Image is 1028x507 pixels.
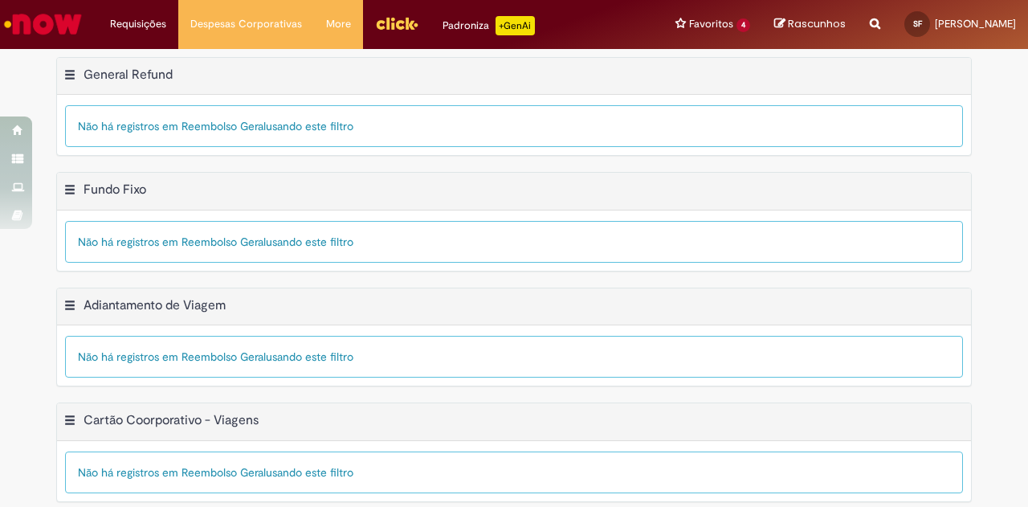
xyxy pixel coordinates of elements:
span: More [326,16,351,32]
button: General Refund Menu de contexto [63,67,76,88]
span: 4 [736,18,750,32]
span: usando este filtro [266,119,353,133]
span: usando este filtro [266,465,353,480]
a: Rascunhos [774,17,846,32]
div: Padroniza [443,16,535,35]
h2: Fundo Fixo [84,182,146,198]
span: Rascunhos [788,16,846,31]
span: Favoritos [689,16,733,32]
div: Não há registros em Reembolso Geral [65,105,963,147]
h2: General Refund [84,67,173,83]
button: Cartão Coorporativo - Viagens Menu de contexto [63,412,76,433]
span: usando este filtro [266,350,353,364]
span: SF [913,18,922,29]
span: Requisições [110,16,166,32]
div: Não há registros em Reembolso Geral [65,452,963,493]
span: Despesas Corporativas [190,16,302,32]
div: Não há registros em Reembolso Geral [65,221,963,263]
img: click_logo_yellow_360x200.png [375,11,418,35]
button: Fundo Fixo Menu de contexto [63,182,76,202]
img: ServiceNow [2,8,84,40]
p: +GenAi [496,16,535,35]
h2: Cartão Coorporativo - Viagens [84,413,259,429]
h2: Adiantamento de Viagem [84,297,226,313]
span: usando este filtro [266,235,353,249]
span: [PERSON_NAME] [935,17,1016,31]
button: Adiantamento de Viagem Menu de contexto [63,297,76,318]
div: Não há registros em Reembolso Geral [65,336,963,378]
